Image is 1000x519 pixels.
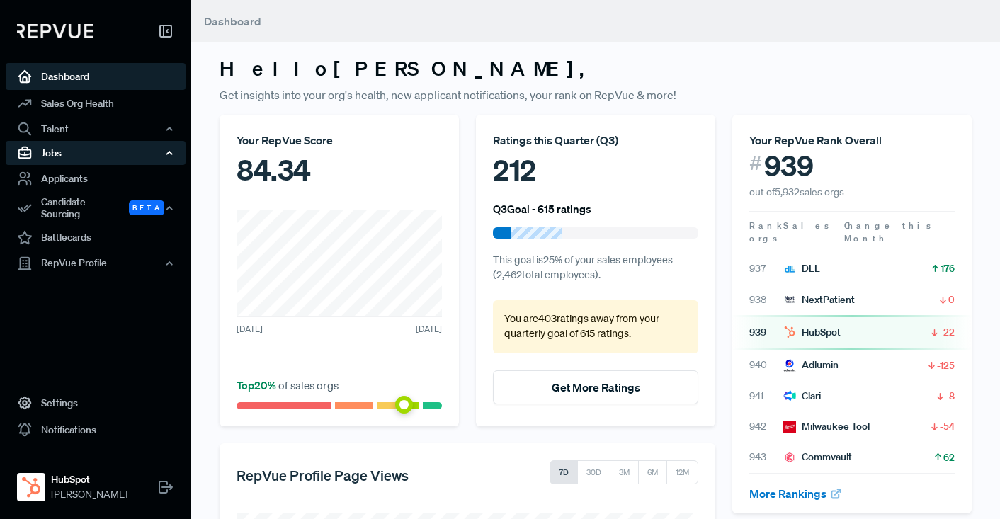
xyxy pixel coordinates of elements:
p: You are 403 ratings away from your quarterly goal of 615 ratings . [504,312,687,342]
span: Beta [129,200,164,215]
div: Candidate Sourcing [6,192,186,224]
button: Get More Ratings [493,370,698,404]
h6: Q3 Goal - 615 ratings [493,203,591,215]
a: Applicants [6,165,186,192]
img: NextPatient [783,293,796,306]
a: Battlecards [6,224,186,251]
span: [PERSON_NAME] [51,487,127,502]
span: -8 [945,389,955,403]
span: Dashboard [204,14,261,28]
button: Candidate Sourcing Beta [6,192,186,224]
button: 7D [550,460,578,484]
span: Sales orgs [749,219,831,244]
div: DLL [783,261,820,276]
a: Settings [6,389,186,416]
p: This goal is 25 % of your sales employees ( 2,462 total employees). [493,253,698,283]
div: NextPatient [783,292,855,307]
span: out of 5,932 sales orgs [749,186,844,198]
a: Dashboard [6,63,186,90]
span: -54 [940,419,955,433]
h3: Hello [PERSON_NAME] , [220,57,972,81]
span: 941 [749,389,783,404]
img: RepVue [17,24,93,38]
span: -125 [937,358,955,372]
img: Adlumin [783,359,796,372]
span: [DATE] [416,323,442,336]
span: Change this Month [844,219,933,244]
img: DLL [783,263,796,275]
div: Your RepVue Score [237,132,442,149]
button: 12M [666,460,698,484]
div: Adlumin [783,358,839,372]
span: Top 20 % [237,378,278,392]
strong: HubSpot [51,472,127,487]
img: Milwaukee Tool [783,421,796,433]
div: HubSpot [783,325,841,340]
button: 3M [610,460,639,484]
div: 84.34 [237,149,442,191]
div: Commvault [783,450,852,464]
a: HubSpotHubSpot[PERSON_NAME] [6,455,186,508]
h5: RepVue Profile Page Views [237,467,409,484]
button: 30D [577,460,610,484]
span: 942 [749,419,783,434]
img: HubSpot [783,326,796,338]
img: HubSpot [20,476,42,498]
p: Get insights into your org's health, new applicant notifications, your rank on RepVue & more! [220,86,972,103]
span: -22 [940,325,955,339]
span: 943 [749,450,783,464]
span: 940 [749,358,783,372]
span: Rank [749,219,783,232]
a: More Rankings [749,486,843,501]
div: 212 [493,149,698,191]
span: 0 [948,292,955,307]
button: Talent [6,117,186,141]
span: 939 [764,149,814,183]
div: Ratings this Quarter ( Q3 ) [493,132,698,149]
div: Clari [783,389,821,404]
span: 176 [941,261,955,275]
div: Milwaukee Tool [783,419,870,434]
img: Clari [783,389,796,402]
span: of sales orgs [237,378,339,392]
a: Sales Org Health [6,90,186,117]
span: 62 [943,450,955,464]
span: [DATE] [237,323,263,336]
img: Commvault [783,451,796,464]
span: 938 [749,292,783,307]
span: 937 [749,261,783,276]
span: 939 [749,325,783,340]
a: Notifications [6,416,186,443]
button: Jobs [6,141,186,165]
span: Your RepVue Rank Overall [749,133,882,147]
span: # [749,149,762,178]
button: RepVue Profile [6,251,186,275]
button: 6M [638,460,667,484]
